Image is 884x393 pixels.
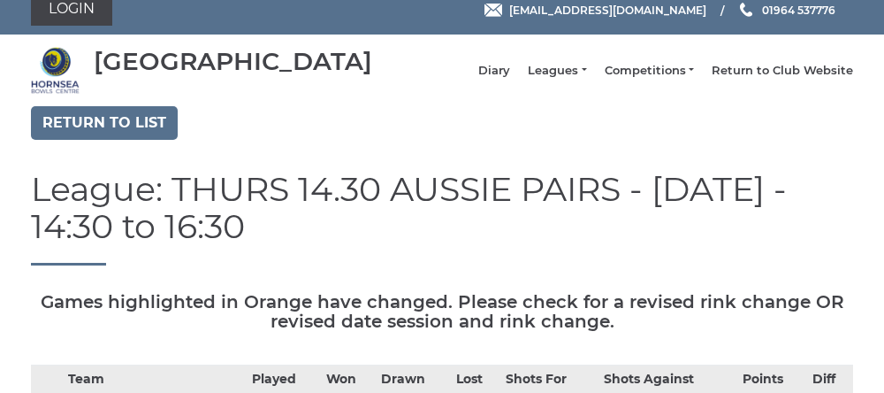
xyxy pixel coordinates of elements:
[484,4,502,17] img: Email
[737,2,835,19] a: Phone us 01964 537776
[31,292,853,331] h5: Games highlighted in Orange have changed. Please check for a revised rink change OR revised date ...
[712,63,853,79] a: Return to Club Website
[808,365,853,393] th: Diff
[31,46,80,95] img: Hornsea Bowls Centre
[605,63,694,79] a: Competitions
[94,48,372,75] div: [GEOGRAPHIC_DATA]
[740,3,752,17] img: Phone us
[599,365,739,393] th: Shots Against
[484,2,706,19] a: Email [EMAIL_ADDRESS][DOMAIN_NAME]
[322,365,377,393] th: Won
[762,3,835,16] span: 01964 537776
[509,3,706,16] span: [EMAIL_ADDRESS][DOMAIN_NAME]
[248,365,322,393] th: Played
[478,63,510,79] a: Diary
[377,365,451,393] th: Drawn
[64,365,248,393] th: Team
[452,365,501,393] th: Lost
[501,365,599,393] th: Shots For
[738,365,808,393] th: Points
[528,63,586,79] a: Leagues
[31,171,853,266] h1: League: THURS 14.30 AUSSIE PAIRS - [DATE] - 14:30 to 16:30
[31,106,178,140] a: Return to list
